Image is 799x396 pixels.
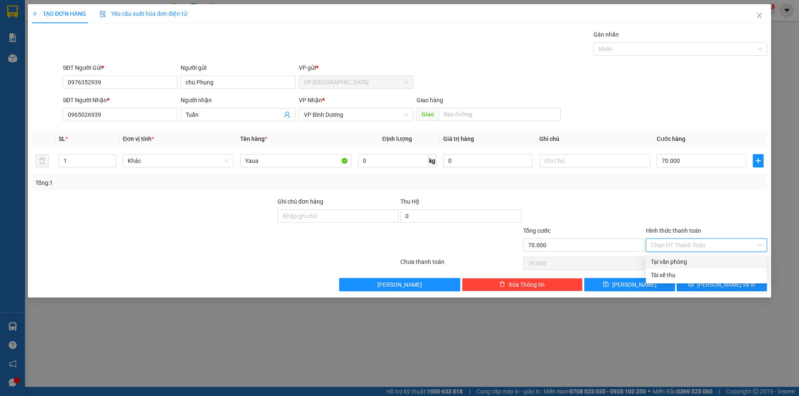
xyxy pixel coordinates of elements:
[32,11,38,17] span: plus
[439,108,561,121] input: Dọc đường
[63,96,177,105] div: SĐT Người Nhận
[123,135,154,142] span: Đơn vị tính
[63,63,177,72] div: SĐT Người Gửi
[612,280,657,289] span: [PERSON_NAME]
[181,63,295,72] div: Người gửi
[748,4,771,27] button: Close
[417,97,443,103] span: Giao hàng
[584,278,675,291] button: save[PERSON_NAME]
[593,31,619,38] label: Gán nhãn
[377,280,422,289] span: [PERSON_NAME]
[753,154,764,167] button: plus
[536,131,653,147] th: Ghi chú
[35,154,49,167] button: delete
[284,111,290,118] span: user-add
[651,271,762,280] div: Tài xế thu
[181,96,295,105] div: Người nhận
[304,108,408,121] span: VP Bình Dương
[443,135,474,142] span: Giá trị hàng
[657,135,685,142] span: Cước hàng
[499,281,505,288] span: delete
[240,154,351,167] input: VD: Bàn, Ghế
[753,157,763,164] span: plus
[240,135,267,142] span: Tên hàng
[539,154,650,167] input: Ghi Chú
[756,12,763,19] span: close
[32,10,86,17] span: TẠO ĐƠN HÀNG
[443,154,533,167] input: 0
[603,281,609,288] span: save
[35,178,308,187] div: Tổng: 1
[688,281,694,288] span: printer
[304,76,408,89] span: VP Đà Lạt
[299,63,413,72] div: VP gửi
[382,135,412,142] span: Định lượng
[428,154,437,167] span: kg
[399,257,522,272] div: Chưa thanh toán
[509,280,545,289] span: Xóa Thông tin
[417,108,439,121] span: Giao
[462,278,583,291] button: deleteXóa Thông tin
[400,198,419,205] span: Thu Hộ
[278,198,323,205] label: Ghi chú đơn hàng
[128,155,228,167] span: Khác
[651,257,762,266] div: Tại văn phòng
[523,227,551,234] span: Tổng cước
[59,135,65,142] span: SL
[339,278,460,291] button: [PERSON_NAME]
[99,10,187,17] span: Yêu cầu xuất hóa đơn điện tử
[697,280,755,289] span: [PERSON_NAME] và In
[299,97,322,103] span: VP Nhận
[99,11,106,17] img: icon
[278,209,399,223] input: Ghi chú đơn hàng
[677,278,767,291] button: printer[PERSON_NAME] và In
[646,227,701,234] label: Hình thức thanh toán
